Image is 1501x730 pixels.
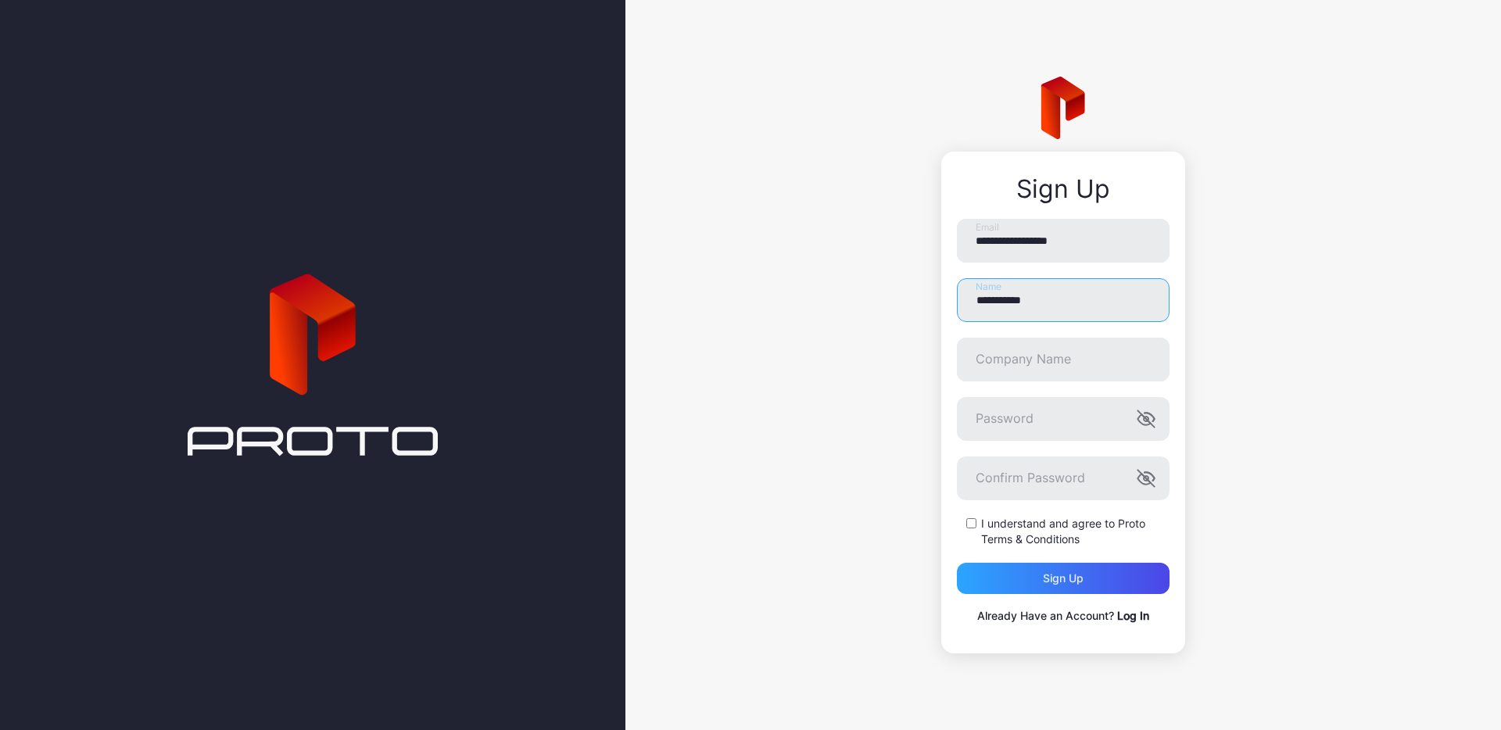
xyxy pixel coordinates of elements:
input: Company Name [957,338,1170,381]
button: Sign up [957,563,1170,594]
input: Name [957,278,1170,322]
button: Confirm Password [1137,469,1155,488]
div: Sign up [1043,572,1084,585]
input: Email [957,219,1170,263]
a: Log In [1117,609,1149,622]
input: Password [957,397,1170,441]
div: Sign Up [957,175,1170,203]
button: Password [1137,410,1155,428]
input: Confirm Password [957,456,1170,500]
label: I understand and agree to [981,516,1170,547]
p: Already Have an Account? [957,607,1170,625]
